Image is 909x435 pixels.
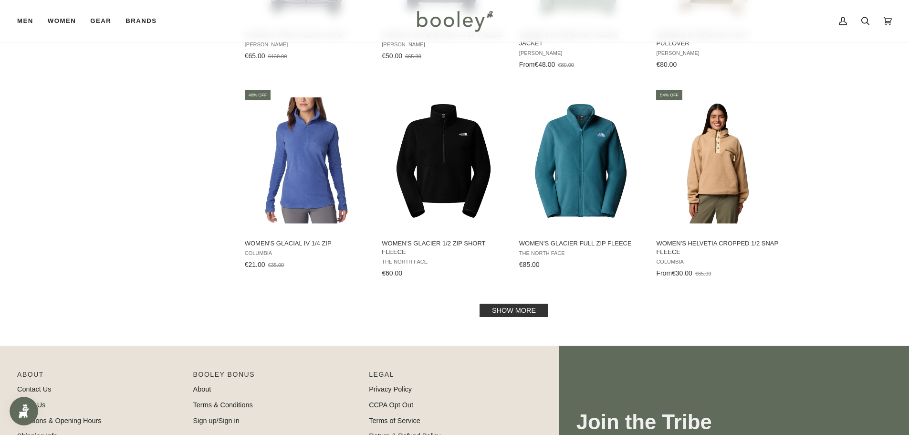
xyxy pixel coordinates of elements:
p: Pipeline_Footer Sub [369,370,535,384]
span: The North Face [519,250,643,256]
img: Booley [413,7,496,35]
a: Women's Glacial IV 1/4 Zip [243,89,370,272]
span: From [656,269,672,277]
span: [PERSON_NAME] [519,50,643,56]
span: €85.00 [519,261,540,268]
span: Brands [125,16,157,26]
img: The North Face Women's Glacier Full Zip Fleece Space - Booley Galway [518,97,644,224]
span: €65.00 [405,53,421,59]
span: €48.00 [535,61,555,68]
a: About [193,385,211,393]
img: Columbia Women's Helvetia Cropped 1/2 Snap Canoe - Booley Galway [655,97,781,224]
span: Gear [90,16,111,26]
span: €65.00 [695,271,711,276]
a: Show more [480,304,548,317]
div: 40% off [245,90,271,100]
span: €80.00 [656,61,677,68]
div: Pagination [245,307,784,314]
span: Women's Helvetia Cropped 1/2 Snap Fleece [656,239,780,256]
span: Columbia [656,259,780,265]
span: €80.00 [558,62,574,68]
a: Women's Helvetia Cropped 1/2 Snap Fleece [655,89,781,281]
span: Women's Glacier 1/2 Zip Short Fleece [382,239,505,256]
span: [PERSON_NAME] [382,42,505,48]
p: Booley Bonus [193,370,360,384]
span: The North Face [382,259,505,265]
a: Women's Glacier 1/2 Zip Short Fleece [380,89,507,281]
a: Privacy Policy [369,385,412,393]
span: €21.00 [245,261,265,268]
span: Columbia [245,250,368,256]
span: From [519,61,535,68]
span: Women's Glacial IV 1/4 Zip [245,239,368,248]
a: Sign up/Sign in [193,417,240,424]
div: 54% off [656,90,682,100]
span: €50.00 [382,52,402,60]
span: €35.00 [268,262,284,268]
a: Terms & Conditions [193,401,253,409]
span: [PERSON_NAME] [656,50,780,56]
span: €30.00 [672,269,692,277]
span: Men [17,16,33,26]
a: Locations & Opening Hours [17,417,102,424]
a: CCPA Opt Out [369,401,413,409]
img: Columbia Women's Glacial IV 1/2 Zip Eve - Booley Galway [243,97,370,224]
img: The North Face Women's Glacier 1/2 Zip Short Fleece TNF Black - Booley Galway [380,97,507,224]
span: €130.00 [268,53,287,59]
span: Women's Glacier Full Zip Fleece [519,239,643,248]
iframe: Button to open loyalty program pop-up [10,397,38,425]
span: [PERSON_NAME] [245,42,368,48]
p: Pipeline_Footer Main [17,370,184,384]
span: €60.00 [382,269,402,277]
span: €65.00 [245,52,265,60]
a: Contact Us [17,385,51,393]
span: Women [48,16,76,26]
a: Women's Glacier Full Zip Fleece [518,89,644,272]
a: Terms of Service [369,417,420,424]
